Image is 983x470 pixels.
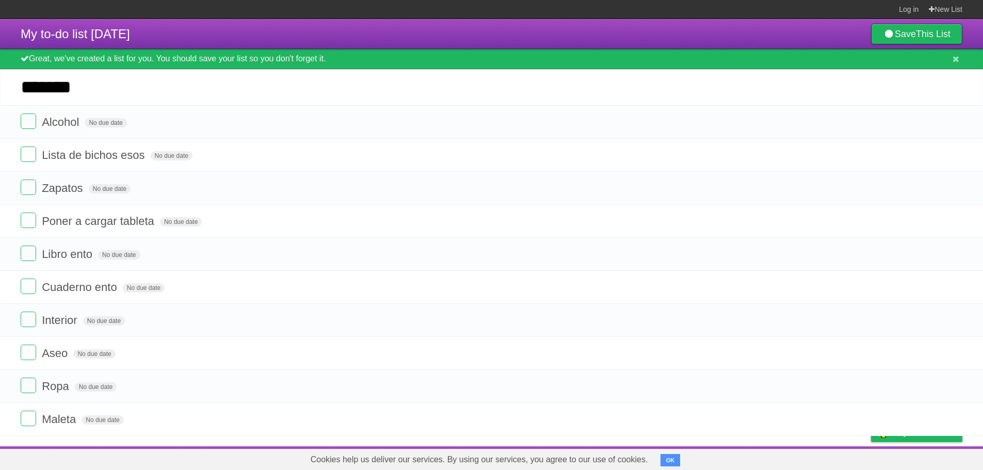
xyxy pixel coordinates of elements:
[42,182,86,195] span: Zapatos
[42,281,120,294] span: Cuaderno ento
[21,246,36,261] label: Done
[123,283,165,293] span: No due date
[42,314,79,327] span: Interior
[160,217,202,226] span: No due date
[42,116,82,128] span: Alcohol
[21,180,36,195] label: Done
[21,114,36,129] label: Done
[82,415,123,425] span: No due date
[42,215,157,228] span: Poner a cargar tableta
[660,454,681,466] button: OK
[42,380,72,393] span: Ropa
[21,345,36,360] label: Done
[21,411,36,426] label: Done
[871,24,962,44] a: SaveThis List
[98,250,140,260] span: No due date
[21,378,36,393] label: Done
[21,279,36,294] label: Done
[21,27,130,41] span: My to-do list [DATE]
[916,29,950,39] b: This List
[73,349,115,359] span: No due date
[21,213,36,228] label: Done
[151,151,192,160] span: No due date
[42,347,70,360] span: Aseo
[85,118,126,127] span: No due date
[893,424,957,442] span: Buy me a coffee
[89,184,131,193] span: No due date
[42,149,147,161] span: Lista de bichos esos
[21,312,36,327] label: Done
[42,413,78,426] span: Maleta
[300,449,658,470] span: Cookies help us deliver our services. By using our services, you agree to our use of cookies.
[75,382,117,392] span: No due date
[21,147,36,162] label: Done
[83,316,125,326] span: No due date
[42,248,95,261] span: Libro ento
